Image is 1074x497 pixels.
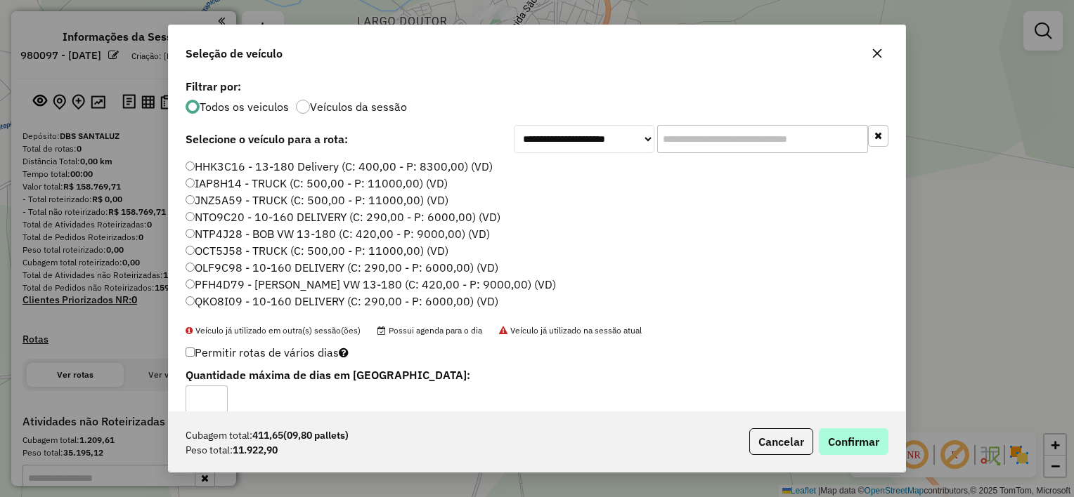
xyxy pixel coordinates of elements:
[186,296,195,305] input: QKO8I09 - 10-160 DELIVERY (C: 290,00 - P: 6000,00) (VD)
[186,293,498,310] label: QKO8I09 - 10-160 DELIVERY (C: 290,00 - P: 6000,00) (VD)
[186,310,488,326] label: SKA1I69 - 13-180 Delivery (C: 400,00 - P: 8300,00) (VD)
[186,212,195,221] input: NTO9C20 - 10-160 DELIVERY (C: 290,00 - P: 6000,00) (VD)
[233,443,278,458] strong: 11.922,90
[186,259,498,276] label: OLF9C98 - 10-160 DELIVERY (C: 290,00 - P: 6000,00) (VD)
[377,325,482,336] span: Possui agenda para o dia
[186,279,195,289] input: PFH4D79 - [PERSON_NAME] VW 13-180 (C: 420,00 - P: 9000,00) (VD)
[283,429,349,442] span: (09,80 pallets)
[186,276,556,293] label: PFH4D79 - [PERSON_NAME] VW 13-180 (C: 420,00 - P: 9000,00) (VD)
[252,428,349,443] strong: 411,65
[186,242,448,259] label: OCT5J58 - TRUCK (C: 500,00 - P: 11000,00) (VD)
[186,263,195,272] input: OLF9C98 - 10-160 DELIVERY (C: 290,00 - P: 6000,00) (VD)
[186,78,888,95] label: Filtrar por:
[186,339,349,366] label: Permitir rotas de vários dias
[186,366,649,383] label: Quantidade máxima de dias em [GEOGRAPHIC_DATA]:
[186,192,448,208] label: JNZ5A59 - TRUCK (C: 500,00 - P: 11000,00) (VD)
[186,225,490,242] label: NTP4J28 - BOB VW 13-180 (C: 420,00 - P: 9000,00) (VD)
[186,158,493,175] label: HHK3C16 - 13-180 Delivery (C: 400,00 - P: 8300,00) (VD)
[186,246,195,255] input: OCT5J58 - TRUCK (C: 500,00 - P: 11000,00) (VD)
[186,443,233,458] span: Peso total:
[310,101,407,112] label: Veículos da sessão
[186,195,195,204] input: JNZ5A59 - TRUCK (C: 500,00 - P: 11000,00) (VD)
[749,428,813,455] button: Cancelar
[186,229,195,238] input: NTP4J28 - BOB VW 13-180 (C: 420,00 - P: 9000,00) (VD)
[186,132,348,146] strong: Selecione o veículo para a rota:
[186,45,283,62] span: Seleção de veículo
[499,325,642,336] span: Veículo já utilizado na sessão atual
[186,325,361,336] span: Veículo já utilizado em outra(s) sessão(ões)
[186,178,195,187] input: IAP8H14 - TRUCK (C: 500,00 - P: 11000,00) (VD)
[186,161,195,171] input: HHK3C16 - 13-180 Delivery (C: 400,00 - P: 8300,00) (VD)
[819,428,888,455] button: Confirmar
[186,208,500,225] label: NTO9C20 - 10-160 DELIVERY (C: 290,00 - P: 6000,00) (VD)
[186,347,195,357] input: Permitir rotas de vários dias
[339,347,349,358] i: Selecione pelo menos um veículo
[200,101,289,112] label: Todos os veiculos
[186,175,448,192] label: IAP8H14 - TRUCK (C: 500,00 - P: 11000,00) (VD)
[186,428,252,443] span: Cubagem total:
